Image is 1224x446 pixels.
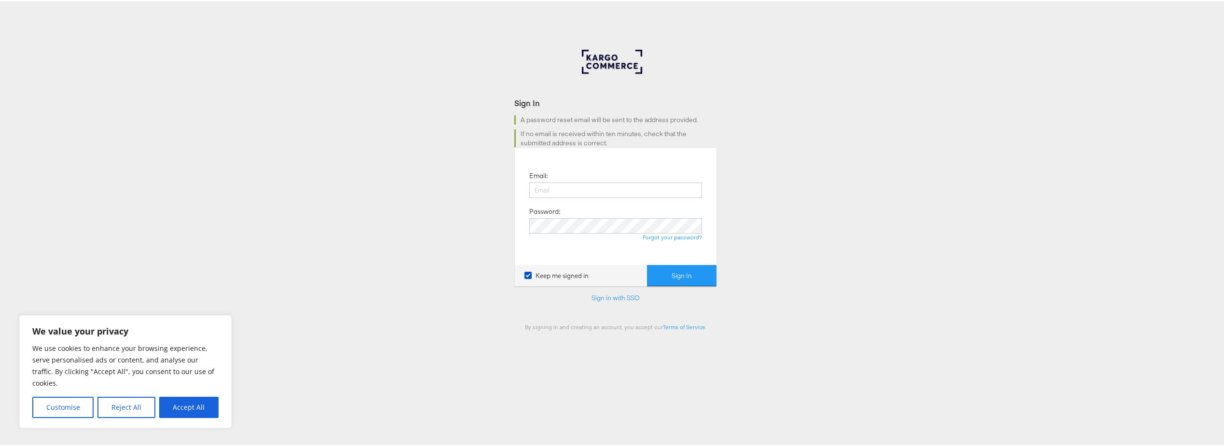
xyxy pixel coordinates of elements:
p: We value your privacy [32,324,219,335]
p: We use cookies to enhance your browsing experience, serve personalised ads or content, and analys... [32,341,219,388]
div: A password reset email will be sent to the address provided. [514,114,717,123]
a: Sign in with SSO [591,292,640,301]
a: Forgot your password? [643,232,702,239]
button: Sign In [647,264,716,285]
button: Customise [32,395,94,417]
label: Password: [529,206,560,215]
button: Accept All [159,395,219,417]
div: Sign In [514,96,717,107]
label: Email: [529,170,548,179]
label: Keep me signed in [524,270,589,279]
div: If no email is received within ten minutes, check that the submitted address is correct. [514,128,717,146]
div: We value your privacy [19,314,232,427]
div: By signing in and creating an account, you accept our . [514,322,717,329]
button: Reject All [97,395,155,417]
input: Email [529,181,702,196]
a: Terms of Service [663,322,705,329]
